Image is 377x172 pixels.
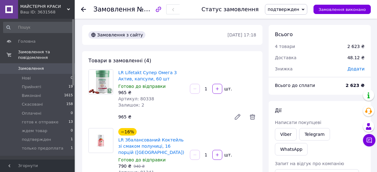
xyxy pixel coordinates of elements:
a: LR Lifetakt Супер Омега 3 Актив, капсули, 60 шт [118,70,177,81]
span: Оплачені [22,111,41,116]
span: Написати покупцеві [275,120,321,125]
div: Ваш ID: 3631568 [20,9,75,15]
span: Готово до відправки [118,84,166,89]
span: Товари в замовленні (4) [88,58,151,64]
span: 790 ₴ [118,164,131,169]
span: Видалити [249,113,256,121]
div: Повернутися назад [81,6,86,12]
span: Виконані [22,93,41,98]
span: МАЙСТЕРНЯ КРАСИ [20,4,67,9]
span: Замовлення [93,6,135,13]
span: 1 [71,146,73,151]
img: LR Lifetakt Супер Омега 3 Актив, капсули, 60 шт [89,70,113,94]
span: 1 [71,137,73,142]
input: Пошук [3,22,73,33]
div: Замовлення з сайту [88,31,145,39]
span: Скасовані [22,102,43,107]
span: №366333917 [137,5,181,13]
a: Viber [275,128,297,141]
a: WhatsApp [275,143,308,155]
span: Знижка [275,66,293,71]
div: шт. [223,152,233,158]
b: 2 623 ₴ [346,83,365,88]
a: Редагувати [231,111,244,123]
div: 2 623 ₴ [347,43,365,50]
span: Замовлення та повідомлення [18,49,75,60]
span: Головна [18,39,35,44]
button: Чат з покупцем [363,134,375,146]
img: LR Збалансований Коктейль зі смаком полуниці, 16 порцій (Німеччина) [89,134,113,147]
span: 1615 [64,93,73,98]
span: Додати [347,66,365,71]
span: Повідомлення [18,158,48,164]
div: шт. [223,86,233,92]
span: Нові [22,75,31,81]
span: Замовлення виконано [318,7,366,12]
span: Готово до відправки [118,157,166,162]
span: Запит на відгук про компанію [275,161,344,166]
span: подтвержден [268,7,299,12]
span: только предоплата [22,146,63,151]
span: Всього [275,31,293,37]
span: Замовлення [18,66,44,71]
span: Дії [275,107,281,113]
span: 0 [71,75,73,81]
span: 4 товари [275,44,295,49]
span: ждем товар [22,128,47,134]
span: 940 ₴ [134,164,145,169]
a: Telegram [299,128,330,141]
span: 13 [68,119,73,125]
time: [DATE] 17:18 [228,32,256,37]
span: Залишок: 2 [118,103,144,107]
span: 158 [66,102,73,107]
div: −16% [118,128,137,136]
span: Доставка [275,55,296,60]
span: 19 [68,84,73,90]
span: подтвержден [22,137,51,142]
div: Статус замовлення [201,6,259,12]
span: готов к отправке [22,119,59,125]
a: LR Збалансований Коктейль зі смаком полуниці, 16 порцій ([GEOGRAPHIC_DATA]) [118,137,184,155]
span: Прийняті [22,84,41,90]
span: 0 [71,128,73,134]
div: 965 ₴ [116,112,229,121]
span: Всього до сплати [275,83,315,88]
div: 965 ₴ [118,89,185,96]
div: 48.12 ₴ [344,51,368,64]
span: Артикул: 80338 [118,96,154,101]
span: 0 [71,111,73,116]
button: Замовлення виконано [313,5,371,14]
